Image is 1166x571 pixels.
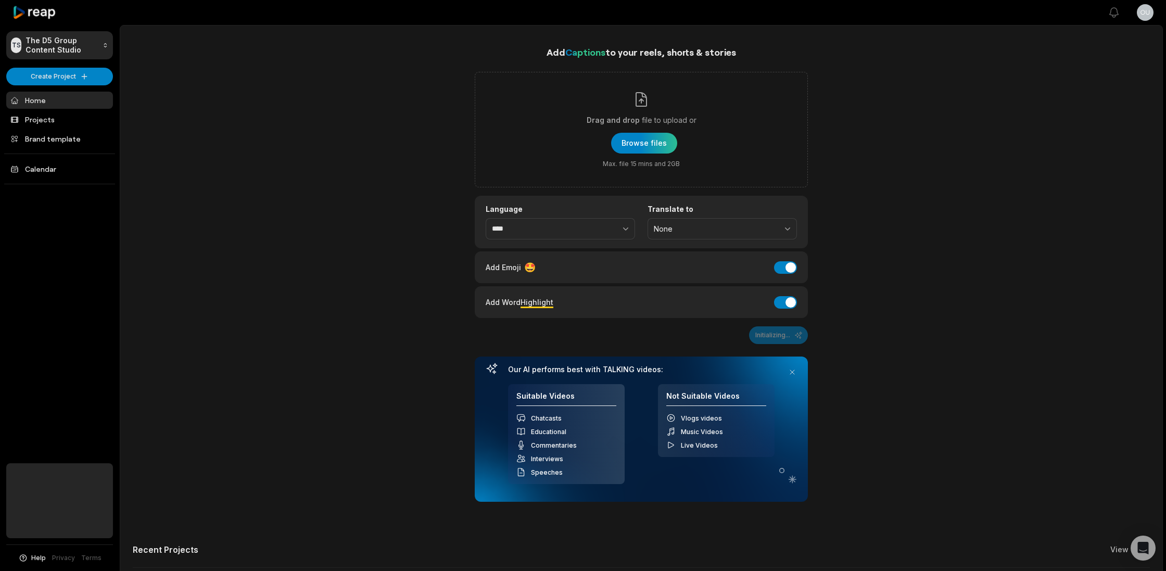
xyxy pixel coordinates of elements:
[681,428,723,436] span: Music Videos
[6,111,113,128] a: Projects
[486,262,521,273] span: Add Emoji
[531,468,563,476] span: Speeches
[666,391,766,407] h4: Not Suitable Videos
[6,92,113,109] a: Home
[531,441,577,449] span: Commentaries
[642,114,696,126] span: file to upload or
[81,553,102,563] a: Terms
[516,391,616,407] h4: Suitable Videos
[6,160,113,177] a: Calendar
[648,205,797,214] label: Translate to
[681,414,722,422] span: Vlogs videos
[11,37,21,53] div: TS
[681,441,718,449] span: Live Videos
[6,130,113,147] a: Brand template
[648,218,797,240] button: None
[587,114,640,126] span: Drag and drop
[475,45,808,59] h1: Add to your reels, shorts & stories
[531,455,563,463] span: Interviews
[1110,544,1139,555] a: View all
[565,46,605,58] span: Captions
[524,260,536,274] span: 🤩
[508,365,775,374] h3: Our AI performs best with TALKING videos:
[531,414,562,422] span: Chatcasts
[133,544,198,555] h2: Recent Projects
[603,160,680,168] span: Max. file 15 mins and 2GB
[26,36,98,55] p: The D5 Group Content Studio
[486,295,553,309] div: Add Word
[1131,536,1156,561] div: Open Intercom Messenger
[31,553,46,563] span: Help
[18,553,46,563] button: Help
[611,133,677,154] button: Drag and dropfile to upload orMax. file 15 mins and 2GB
[486,205,635,214] label: Language
[654,224,776,234] span: None
[6,68,113,85] button: Create Project
[531,428,566,436] span: Educational
[521,298,553,307] span: Highlight
[52,553,75,563] a: Privacy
